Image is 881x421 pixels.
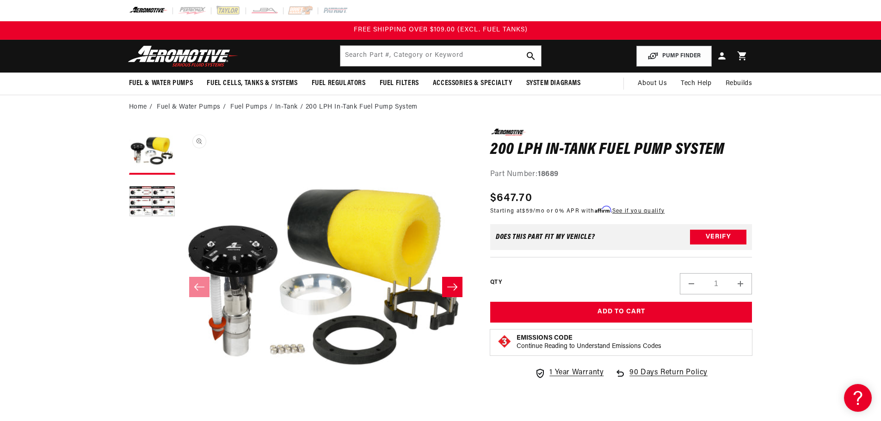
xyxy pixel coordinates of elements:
[125,45,241,67] img: Aeromotive
[305,73,373,94] summary: Fuel Regulators
[517,335,573,342] strong: Emissions Code
[275,102,306,112] li: In-Tank
[312,79,366,88] span: Fuel Regulators
[306,102,418,112] li: 200 LPH In-Tank Fuel Pump System
[521,46,541,66] button: search button
[631,73,674,95] a: About Us
[490,279,502,287] label: QTY
[497,334,512,349] img: Emissions code
[490,190,532,207] span: $647.70
[200,73,304,94] summary: Fuel Cells, Tanks & Systems
[433,79,512,88] span: Accessories & Specialty
[726,79,752,89] span: Rebuilds
[636,46,712,67] button: PUMP FINDER
[442,277,462,297] button: Slide right
[207,79,297,88] span: Fuel Cells, Tanks & Systems
[129,79,193,88] span: Fuel & Water Pumps
[490,302,752,323] button: Add to Cart
[719,73,759,95] summary: Rebuilds
[526,79,581,88] span: System Diagrams
[535,367,604,379] a: 1 Year Warranty
[230,102,267,112] a: Fuel Pumps
[129,179,175,226] button: Load image 2 in gallery view
[490,169,752,181] div: Part Number:
[189,277,209,297] button: Slide left
[373,73,426,94] summary: Fuel Filters
[129,102,147,112] a: Home
[380,79,419,88] span: Fuel Filters
[522,208,533,214] span: $59
[638,80,667,87] span: About Us
[549,367,604,379] span: 1 Year Warranty
[612,208,665,214] a: See if you qualify - Learn more about Affirm Financing (opens in modal)
[122,73,200,94] summary: Fuel & Water Pumps
[674,73,718,95] summary: Tech Help
[340,46,541,66] input: Search by Part Number, Category or Keyword
[129,102,752,112] nav: breadcrumbs
[517,342,661,351] p: Continue Reading to Understand Emissions Codes
[129,128,175,175] button: Load image 1 in gallery view
[538,171,559,178] strong: 18689
[615,367,708,388] a: 90 Days Return Policy
[681,79,711,89] span: Tech Help
[690,230,746,244] button: Verify
[496,233,595,241] div: Does This part fit My vehicle?
[519,73,588,94] summary: System Diagrams
[595,206,611,213] span: Affirm
[490,143,752,158] h1: 200 LPH In-Tank Fuel Pump System
[426,73,519,94] summary: Accessories & Specialty
[490,207,665,215] p: Starting at /mo or 0% APR with .
[517,334,661,351] button: Emissions CodeContinue Reading to Understand Emissions Codes
[629,367,708,388] span: 90 Days Return Policy
[354,26,528,33] span: FREE SHIPPING OVER $109.00 (EXCL. FUEL TANKS)
[157,102,221,112] a: Fuel & Water Pumps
